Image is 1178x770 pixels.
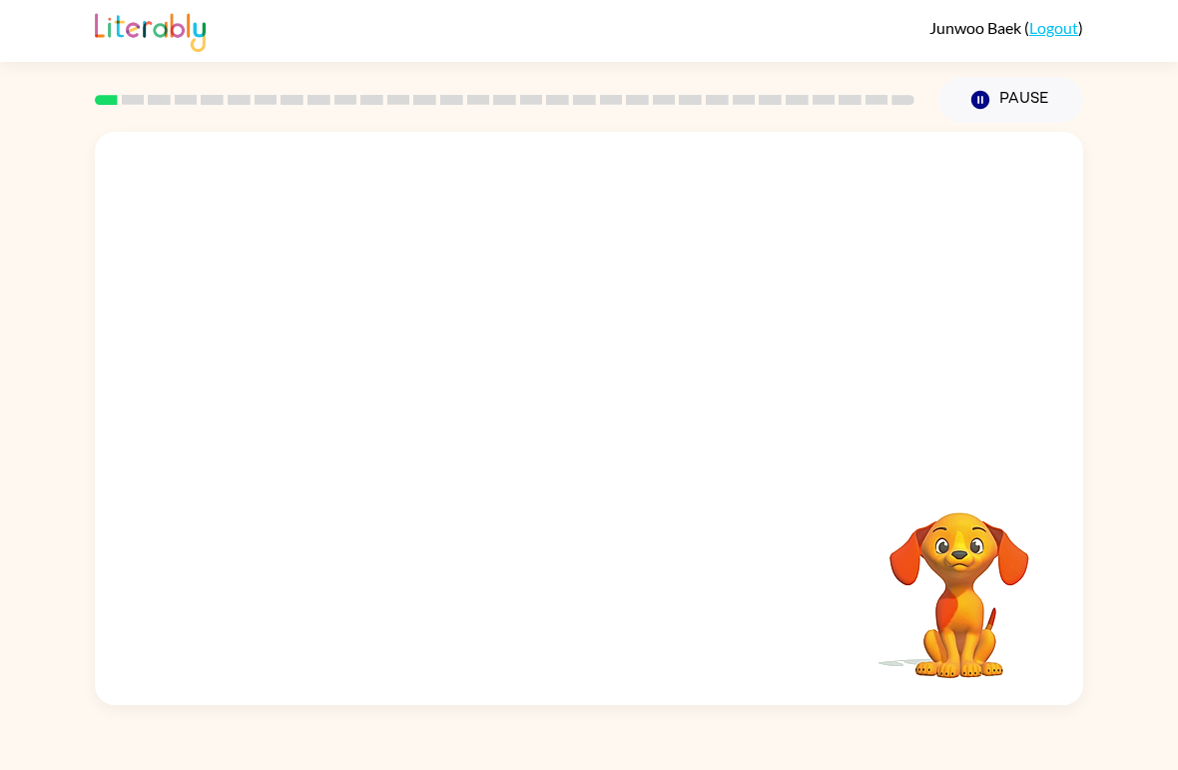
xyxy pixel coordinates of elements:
[1029,18,1078,37] a: Logout
[95,8,206,52] img: Literably
[929,18,1024,37] span: Junwoo Baek
[860,481,1059,681] video: Your browser must support playing .mp4 files to use Literably. Please try using another browser.
[938,77,1083,123] button: Pause
[929,18,1083,37] div: ( )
